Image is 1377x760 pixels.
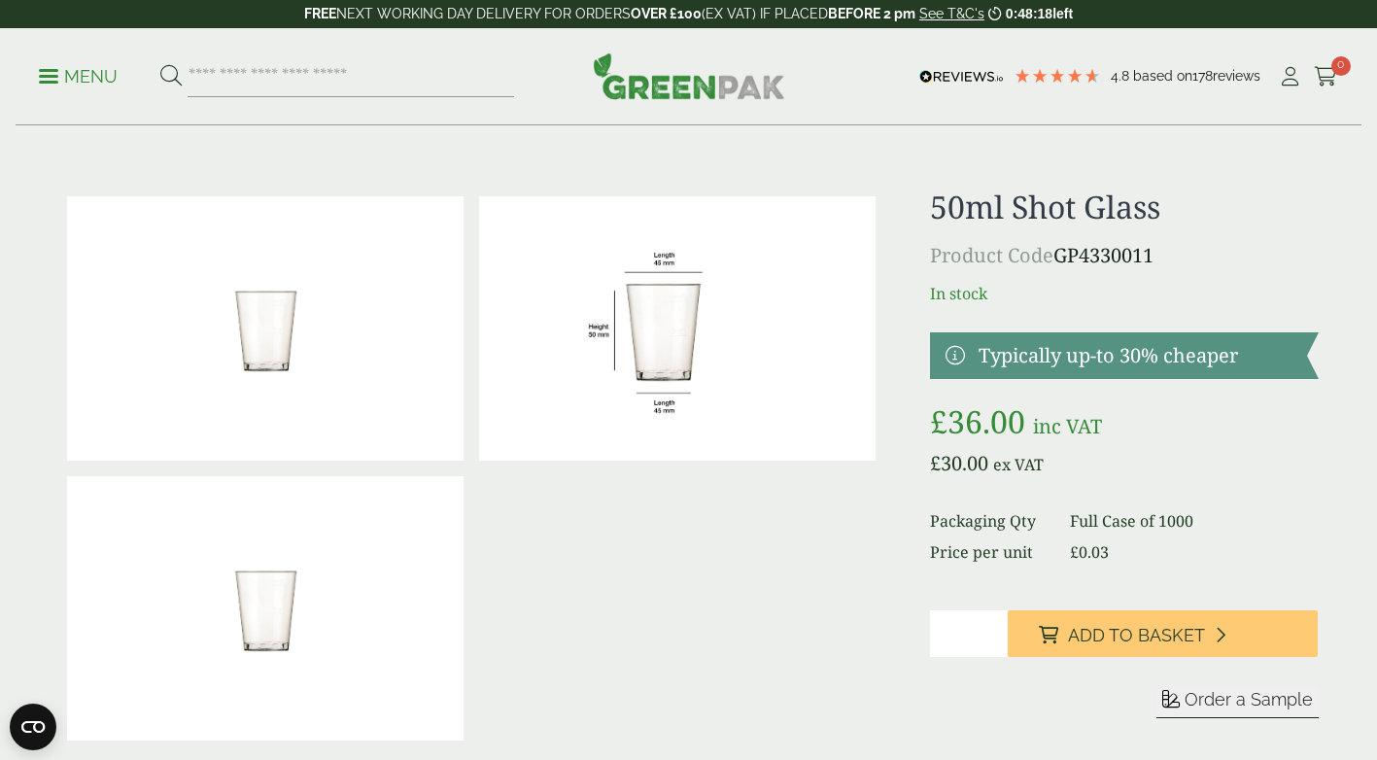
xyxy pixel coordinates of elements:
[1314,67,1338,86] i: Cart
[1014,67,1101,85] div: 4.78 Stars
[631,6,702,21] strong: OVER £100
[919,6,984,21] a: See T&C's
[993,454,1044,475] span: ex VAT
[930,450,988,476] bdi: 30.00
[1111,68,1133,84] span: 4.8
[1070,509,1319,533] dd: Full Case of 1000
[1213,68,1260,84] span: reviews
[39,65,118,88] p: Menu
[919,70,1004,84] img: REVIEWS.io
[930,241,1318,270] p: GP4330011
[1070,541,1079,563] span: £
[1068,625,1205,646] span: Add to Basket
[930,540,1047,564] dt: Price per unit
[930,189,1318,225] h1: 50ml Shot Glass
[1314,62,1338,91] a: 0
[1185,689,1313,709] span: Order a Sample
[593,52,785,99] img: GreenPak Supplies
[930,509,1047,533] dt: Packaging Qty
[930,400,1025,442] bdi: 36.00
[1192,68,1213,84] span: 178
[39,65,118,85] a: Menu
[1006,6,1052,21] span: 0:48:18
[1278,67,1302,86] i: My Account
[1156,688,1319,718] button: Order a Sample
[1052,6,1073,21] span: left
[10,704,56,750] button: Open CMP widget
[67,196,464,461] img: 50ml Shot Glass (Lined @ 2cl & 4cl) 0
[930,242,1053,268] span: Product Code
[930,400,947,442] span: £
[304,6,336,21] strong: FREE
[930,282,1318,305] p: In stock
[1008,610,1318,657] button: Add to Basket
[67,476,464,741] img: 50ml Shot Glass (Lined @ 2cl & 4cl) Full Case Of 0
[479,196,876,461] img: 50mlShot
[1133,68,1192,84] span: Based on
[930,450,941,476] span: £
[828,6,915,21] strong: BEFORE 2 pm
[1033,413,1102,439] span: inc VAT
[1070,541,1109,563] bdi: 0.03
[1331,56,1351,76] span: 0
